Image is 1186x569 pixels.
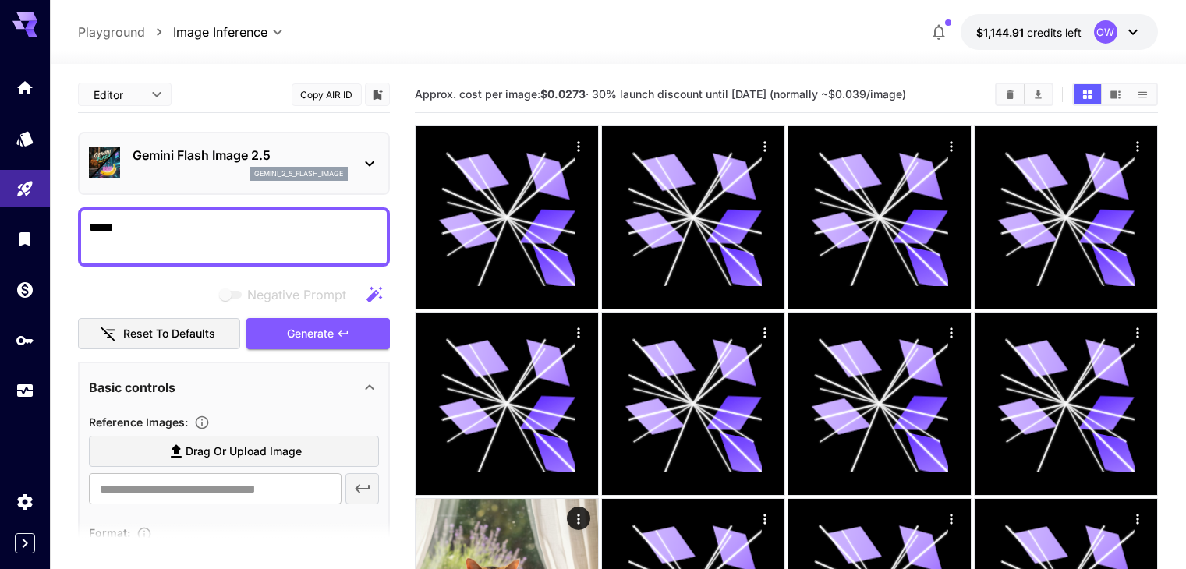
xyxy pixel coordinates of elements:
[94,87,142,103] span: Editor
[940,507,963,530] div: Actions
[16,330,34,350] div: API Keys
[89,436,379,468] label: Drag or upload image
[188,415,216,430] button: Upload a reference image to guide the result. This is needed for Image-to-Image or Inpainting. Su...
[89,140,379,187] div: Gemini Flash Image 2.5gemini_2_5_flash_image
[292,83,362,106] button: Copy AIR ID
[753,507,777,530] div: Actions
[1102,84,1129,104] button: Show images in video view
[753,320,777,344] div: Actions
[16,229,34,249] div: Library
[1126,134,1149,157] div: Actions
[1072,83,1158,106] div: Show images in grid viewShow images in video viewShow images in list view
[16,179,34,199] div: Playground
[567,134,590,157] div: Actions
[1074,84,1101,104] button: Show images in grid view
[89,378,175,397] p: Basic controls
[976,26,1027,39] span: $1,144.91
[1094,20,1117,44] div: OW
[15,533,35,553] button: Expand sidebar
[254,168,343,179] p: gemini_2_5_flash_image
[78,23,173,41] nav: breadcrumb
[753,134,777,157] div: Actions
[1126,320,1149,344] div: Actions
[940,320,963,344] div: Actions
[995,83,1053,106] div: Clear ImagesDownload All
[1025,84,1052,104] button: Download All
[173,23,267,41] span: Image Inference
[89,415,188,429] span: Reference Images :
[540,87,586,101] b: $0.0273
[287,324,334,344] span: Generate
[133,146,348,164] p: Gemini Flash Image 2.5
[961,14,1158,50] button: $1,144.90952OW
[1027,26,1082,39] span: credits left
[567,320,590,344] div: Actions
[78,318,240,350] button: Reset to defaults
[78,23,145,41] a: Playground
[997,84,1024,104] button: Clear Images
[16,129,34,148] div: Models
[216,284,359,304] span: Negative prompts are not compatible with the selected model.
[16,280,34,299] div: Wallet
[246,318,390,350] button: Generate
[976,24,1082,41] div: $1,144.90952
[89,369,379,406] div: Basic controls
[940,134,963,157] div: Actions
[16,78,34,97] div: Home
[186,442,302,461] span: Drag or upload image
[16,381,34,401] div: Usage
[247,285,346,304] span: Negative Prompt
[1126,507,1149,530] div: Actions
[415,87,906,101] span: Approx. cost per image: · 30% launch discount until [DATE] (normally ~$0.039/image)
[16,492,34,511] div: Settings
[567,507,590,530] div: Actions
[1129,84,1156,104] button: Show images in list view
[370,85,384,104] button: Add to library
